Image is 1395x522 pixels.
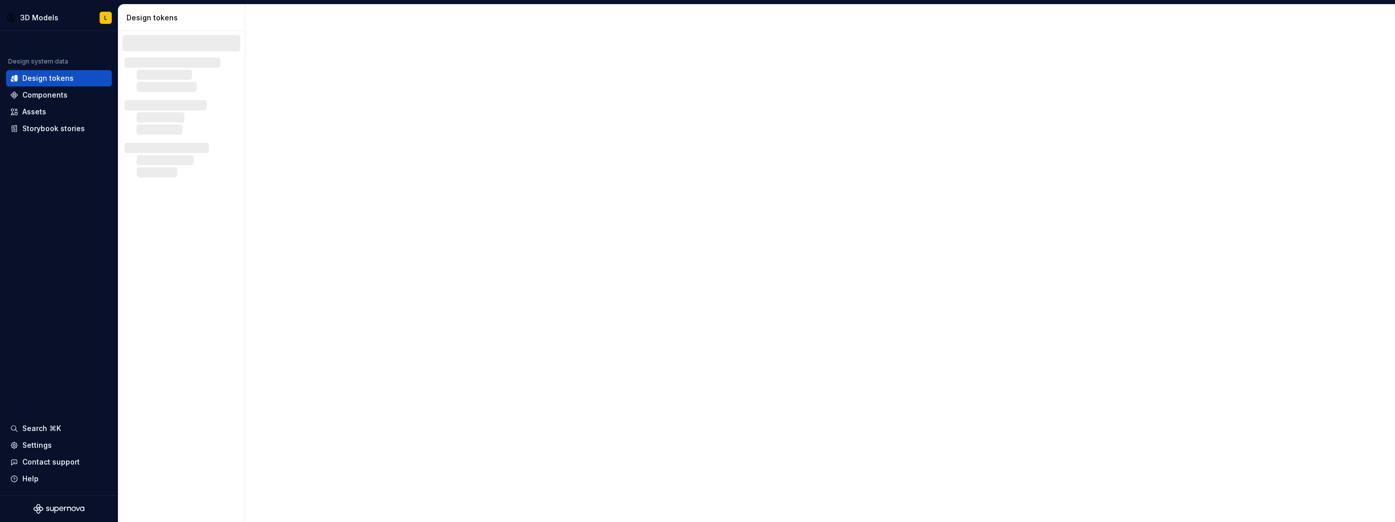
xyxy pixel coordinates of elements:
[22,474,39,484] div: Help
[6,437,112,453] a: Settings
[22,107,46,117] div: Assets
[6,87,112,103] a: Components
[104,14,107,22] div: L
[22,73,74,83] div: Design tokens
[20,13,58,23] div: 3D Models
[2,7,116,28] button: 3D ModelsL
[22,90,68,100] div: Components
[6,70,112,86] a: Design tokens
[126,13,241,23] div: Design tokens
[22,457,80,467] div: Contact support
[6,471,112,487] button: Help
[8,57,68,66] div: Design system data
[34,504,84,514] svg: Supernova Logo
[22,423,61,434] div: Search ⌘K
[22,440,52,450] div: Settings
[6,420,112,437] button: Search ⌘K
[6,120,112,137] a: Storybook stories
[6,104,112,120] a: Assets
[22,124,85,134] div: Storybook stories
[6,454,112,470] button: Contact support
